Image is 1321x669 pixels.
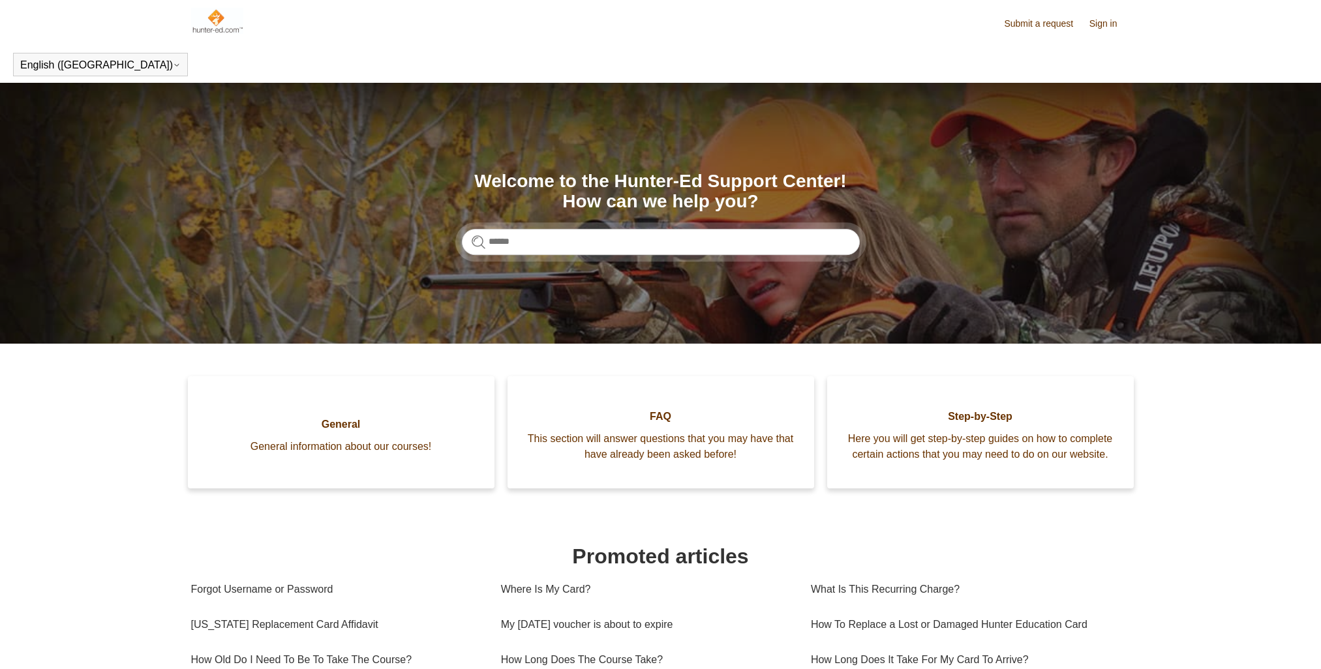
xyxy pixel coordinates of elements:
[1004,17,1086,31] a: Submit a request
[191,8,244,34] img: Hunter-Ed Help Center home page
[501,572,791,607] a: Where Is My Card?
[847,431,1114,462] span: Here you will get step-by-step guides on how to complete certain actions that you may need to do ...
[811,607,1121,642] a: How To Replace a Lost or Damaged Hunter Education Card
[847,409,1114,424] span: Step-by-Step
[527,431,795,462] span: This section will answer questions that you may have that have already been asked before!
[811,572,1121,607] a: What Is This Recurring Charge?
[20,59,181,71] button: English ([GEOGRAPHIC_DATA])
[827,376,1134,488] a: Step-by-Step Here you will get step-by-step guides on how to complete certain actions that you ma...
[501,607,791,642] a: My [DATE] voucher is about to expire
[527,409,795,424] span: FAQ
[207,439,475,454] span: General information about our courses!
[191,607,481,642] a: [US_STATE] Replacement Card Affidavit
[1089,17,1131,31] a: Sign in
[207,417,475,432] span: General
[462,171,860,212] h1: Welcome to the Hunter-Ed Support Center! How can we help you?
[191,541,1131,572] h1: Promoted articles
[508,376,814,488] a: FAQ This section will answer questions that you may have that have already been asked before!
[1237,625,1312,659] div: Chat Support
[191,572,481,607] a: Forgot Username or Password
[462,229,860,255] input: Search
[188,376,494,488] a: General General information about our courses!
